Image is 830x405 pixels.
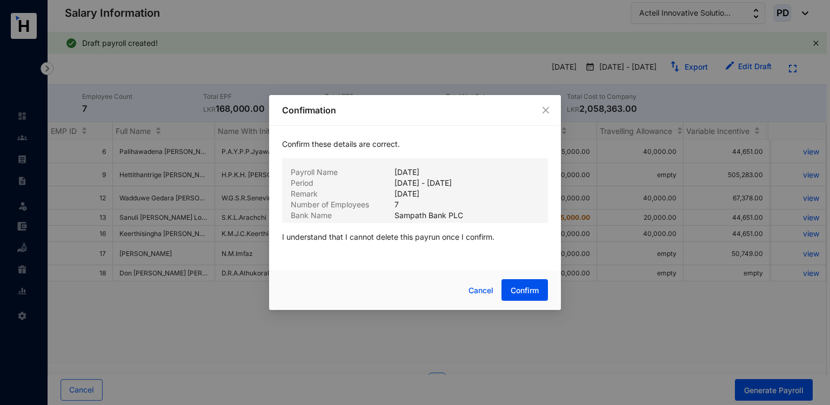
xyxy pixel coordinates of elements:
p: 7 [394,199,399,210]
p: [DATE] - [DATE] [394,178,452,188]
p: Payroll Name [291,167,394,178]
button: Confirm [501,279,548,301]
p: [DATE] [394,188,419,199]
p: Confirmation [282,104,548,117]
p: I understand that I cannot delete this payrun once I confirm. [282,223,548,251]
button: Cancel [460,280,501,301]
p: Period [291,178,394,188]
span: close [541,106,550,114]
p: Bank Name [291,210,394,221]
span: Cancel [468,285,493,296]
p: [DATE] [394,167,419,178]
p: Remark [291,188,394,199]
p: Sampath Bank PLC [394,210,463,221]
p: Number of Employees [291,199,394,210]
span: Confirm [511,285,539,296]
p: Confirm these details are correct. [282,139,548,158]
button: Close [540,104,552,116]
